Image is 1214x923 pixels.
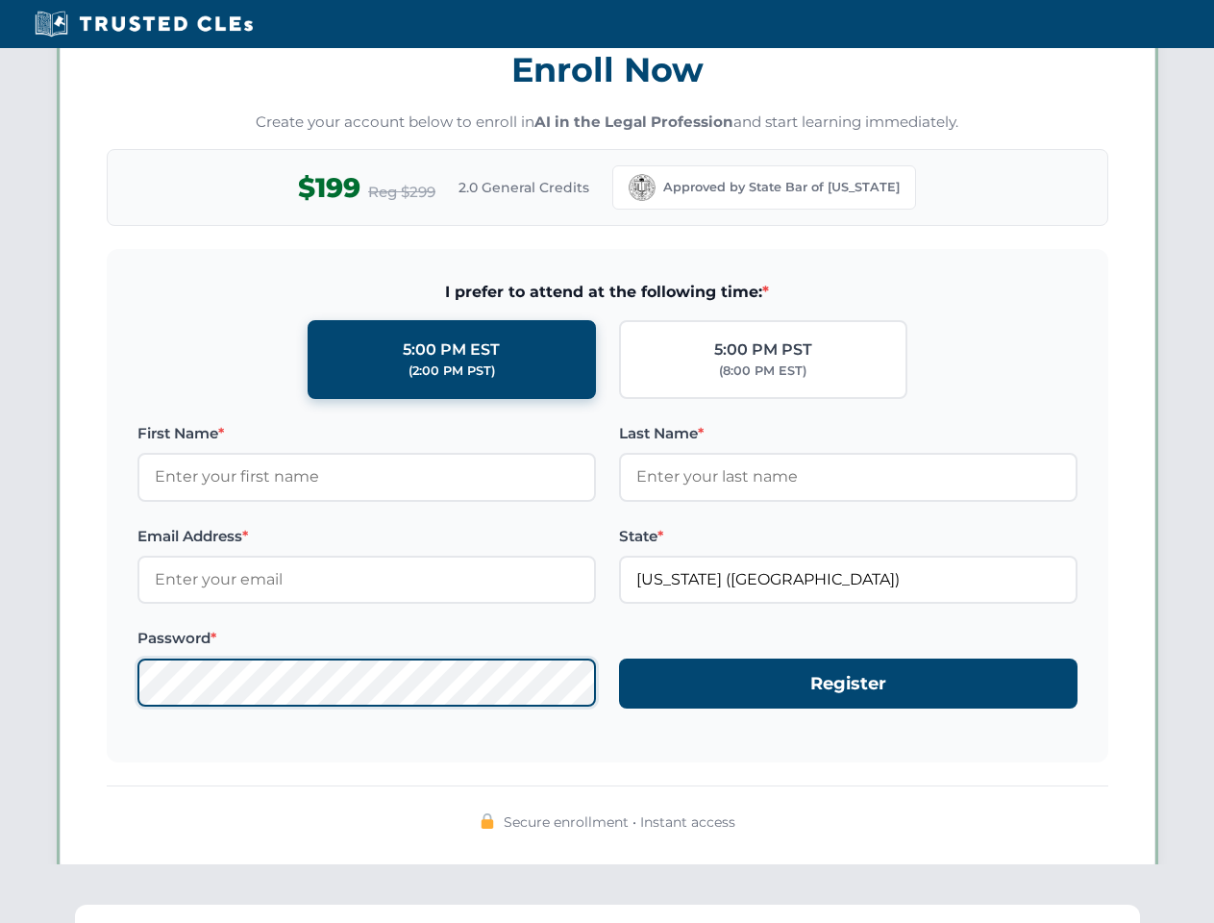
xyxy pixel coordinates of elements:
h3: Enroll Now [107,39,1108,100]
label: Password [137,627,596,650]
label: Last Name [619,422,1078,445]
strong: AI in the Legal Profession [534,112,733,131]
label: State [619,525,1078,548]
div: (8:00 PM EST) [719,362,806,381]
span: Secure enrollment • Instant access [504,811,735,833]
button: Register [619,659,1078,710]
input: Enter your email [137,556,596,604]
div: 5:00 PM PST [714,337,812,362]
span: Approved by State Bar of [US_STATE] [663,178,900,197]
input: Enter your last name [619,453,1078,501]
div: 5:00 PM EST [403,337,500,362]
input: California (CA) [619,556,1078,604]
img: 🔒 [480,813,495,829]
span: I prefer to attend at the following time: [137,280,1078,305]
img: California Bar [629,174,656,201]
div: (2:00 PM PST) [409,362,495,381]
input: Enter your first name [137,453,596,501]
label: Email Address [137,525,596,548]
span: Reg $299 [368,181,435,204]
p: Create your account below to enroll in and start learning immediately. [107,112,1108,134]
span: 2.0 General Credits [458,177,589,198]
span: $199 [298,166,360,210]
label: First Name [137,422,596,445]
img: Trusted CLEs [29,10,259,38]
